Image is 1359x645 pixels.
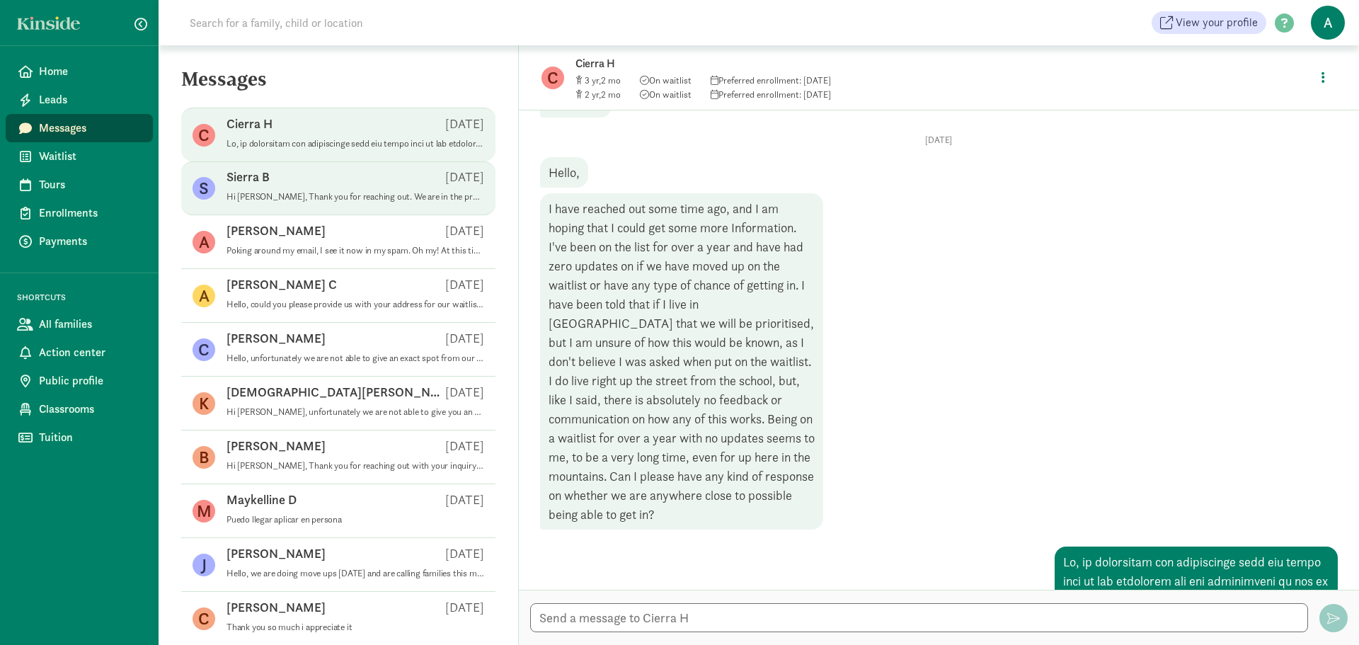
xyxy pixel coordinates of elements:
[226,460,484,472] p: Hi [PERSON_NAME], Thank you for reaching out with your inquiry about care for [PERSON_NAME]. We a...
[193,554,215,576] figure: J
[226,568,484,579] p: Hello, we are doing move ups [DATE] and are calling families this month. When/if you are next on ...
[39,316,142,333] span: All families
[711,89,831,101] span: Preferred enrollment: [DATE]
[445,115,484,132] p: [DATE]
[193,392,215,415] figure: K
[39,176,142,193] span: Tours
[39,91,142,108] span: Leads
[226,545,326,562] p: [PERSON_NAME]
[226,222,326,239] p: [PERSON_NAME]
[226,406,484,418] p: Hi [PERSON_NAME], unfortunately we are not able to give you an exact wait time. We do move ups ev...
[540,193,823,530] div: I have reached out some time ago, and I am hoping that I could get some more Information. I've be...
[1152,11,1266,34] a: View your profile
[181,8,578,37] input: Search for a family, child or location
[640,89,692,101] span: On waitlist
[6,199,153,227] a: Enrollments
[226,353,484,364] p: Hello, unfortunately we are not able to give an exact spot from our waitlist, as there are many f...
[6,142,153,171] a: Waitlist
[226,438,326,455] p: [PERSON_NAME]
[445,330,484,347] p: [DATE]
[575,54,1021,74] p: Cierra H
[601,74,621,86] span: 2
[226,169,270,185] p: Sierra B
[39,120,142,137] span: Messages
[226,138,484,149] p: Lo, ip dolorsitam con adipiscinge sedd eiu tempo inci ut lab etdolorem ali eni adminimveni qu nos...
[193,124,215,147] figure: C
[226,191,484,202] p: Hi [PERSON_NAME], Thank you for reaching out. We are in the process of determining any open spots...
[193,231,215,253] figure: A
[39,63,142,80] span: Home
[226,491,297,508] p: Maykelline D
[193,177,215,200] figure: S
[6,367,153,395] a: Public profile
[226,599,326,616] p: [PERSON_NAME]
[445,169,484,185] p: [DATE]
[445,222,484,239] p: [DATE]
[193,338,215,361] figure: C
[585,89,601,101] span: 2
[6,338,153,367] a: Action center
[39,148,142,165] span: Waitlist
[1176,14,1258,31] span: View your profile
[39,205,142,222] span: Enrollments
[39,344,142,361] span: Action center
[193,607,215,630] figure: C
[226,622,484,633] p: Thank you so much i appreciate it
[585,74,601,86] span: 3
[640,74,692,86] span: On waitlist
[226,299,484,310] p: Hello, could you please provide us with your address for our waitlist? This helps us determine if...
[6,114,153,142] a: Messages
[445,384,484,401] p: [DATE]
[159,68,518,102] h5: Messages
[226,276,337,293] p: [PERSON_NAME] C
[193,500,215,523] figure: M
[711,74,831,86] span: Preferred enrollment: [DATE]
[540,135,1338,146] p: [DATE]
[39,233,142,250] span: Payments
[193,446,215,469] figure: B
[445,491,484,508] p: [DATE]
[39,401,142,418] span: Classrooms
[6,171,153,199] a: Tours
[445,276,484,293] p: [DATE]
[541,67,564,89] figure: C
[540,157,588,188] div: Hello,
[6,423,153,452] a: Tuition
[445,545,484,562] p: [DATE]
[226,384,445,401] p: [DEMOGRAPHIC_DATA][PERSON_NAME]
[6,86,153,114] a: Leads
[226,115,273,132] p: Cierra H
[601,89,621,101] span: 2
[445,438,484,455] p: [DATE]
[1311,6,1345,40] span: A
[445,599,484,616] p: [DATE]
[39,372,142,389] span: Public profile
[226,245,484,256] p: Poking around my email, I see it now in my spam. Oh my! At this time, [PERSON_NAME]'s Dad -- my f...
[6,310,153,338] a: All families
[226,330,326,347] p: [PERSON_NAME]
[6,395,153,423] a: Classrooms
[193,285,215,307] figure: A
[6,57,153,86] a: Home
[6,227,153,256] a: Payments
[226,514,484,525] p: Puedo llegar aplicar en persona
[39,429,142,446] span: Tuition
